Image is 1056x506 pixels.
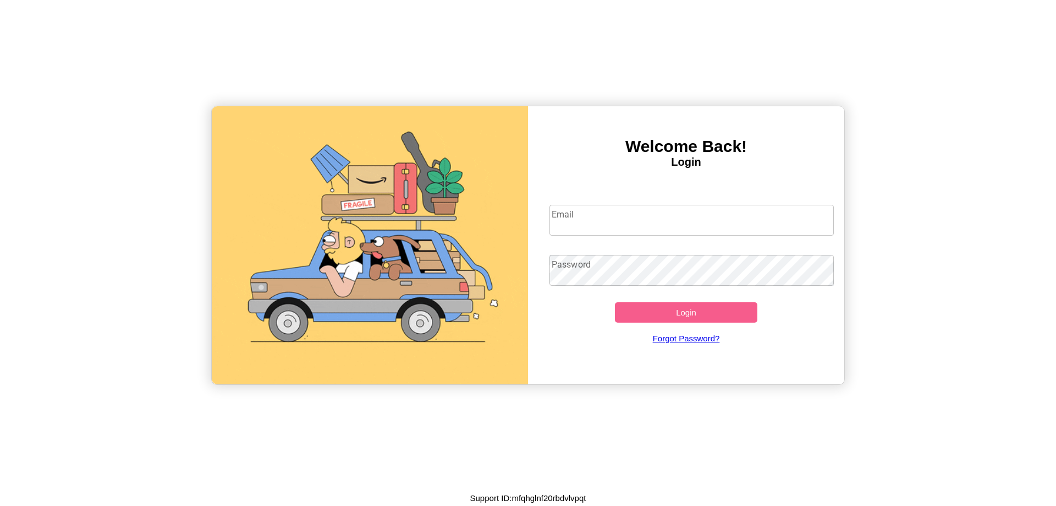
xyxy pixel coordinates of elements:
[212,106,528,384] img: gif
[544,323,829,354] a: Forgot Password?
[528,156,844,168] h4: Login
[615,302,757,323] button: Login
[470,491,586,505] p: Support ID: mfqhglnf20rbdvlvpqt
[528,137,844,156] h3: Welcome Back!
